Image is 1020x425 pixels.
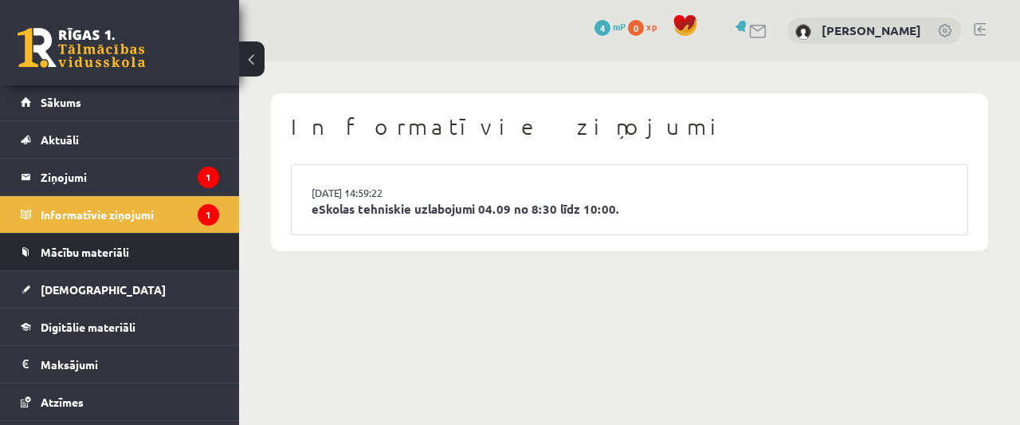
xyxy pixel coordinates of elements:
i: 1 [198,204,219,226]
legend: Informatīvie ziņojumi [41,196,219,233]
a: [PERSON_NAME] [822,22,921,38]
a: Maksājumi [21,346,219,383]
a: eSkolas tehniskie uzlabojumi 04.09 no 8:30 līdz 10:00. [312,200,947,218]
span: Sākums [41,95,81,109]
a: Rīgas 1. Tālmācības vidusskola [18,28,145,68]
a: 4 mP [594,20,626,33]
span: Mācību materiāli [41,245,129,259]
img: Haralds Buls [795,24,811,40]
span: mP [613,20,626,33]
span: Digitālie materiāli [41,320,135,334]
a: [DEMOGRAPHIC_DATA] [21,271,219,308]
a: Aktuāli [21,121,219,158]
a: Atzīmes [21,384,219,420]
span: xp [646,20,657,33]
span: [DEMOGRAPHIC_DATA] [41,282,166,297]
span: Atzīmes [41,395,84,409]
span: 0 [628,20,644,36]
span: Aktuāli [41,132,79,147]
i: 1 [198,167,219,188]
legend: Maksājumi [41,346,219,383]
a: 0 xp [628,20,665,33]
a: Informatīvie ziņojumi1 [21,196,219,233]
h1: Informatīvie ziņojumi [291,113,968,140]
a: Mācību materiāli [21,234,219,270]
a: Sākums [21,84,219,120]
a: Ziņojumi1 [21,159,219,195]
legend: Ziņojumi [41,159,219,195]
a: [DATE] 14:59:22 [312,185,431,201]
a: Digitālie materiāli [21,309,219,345]
span: 4 [594,20,610,36]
